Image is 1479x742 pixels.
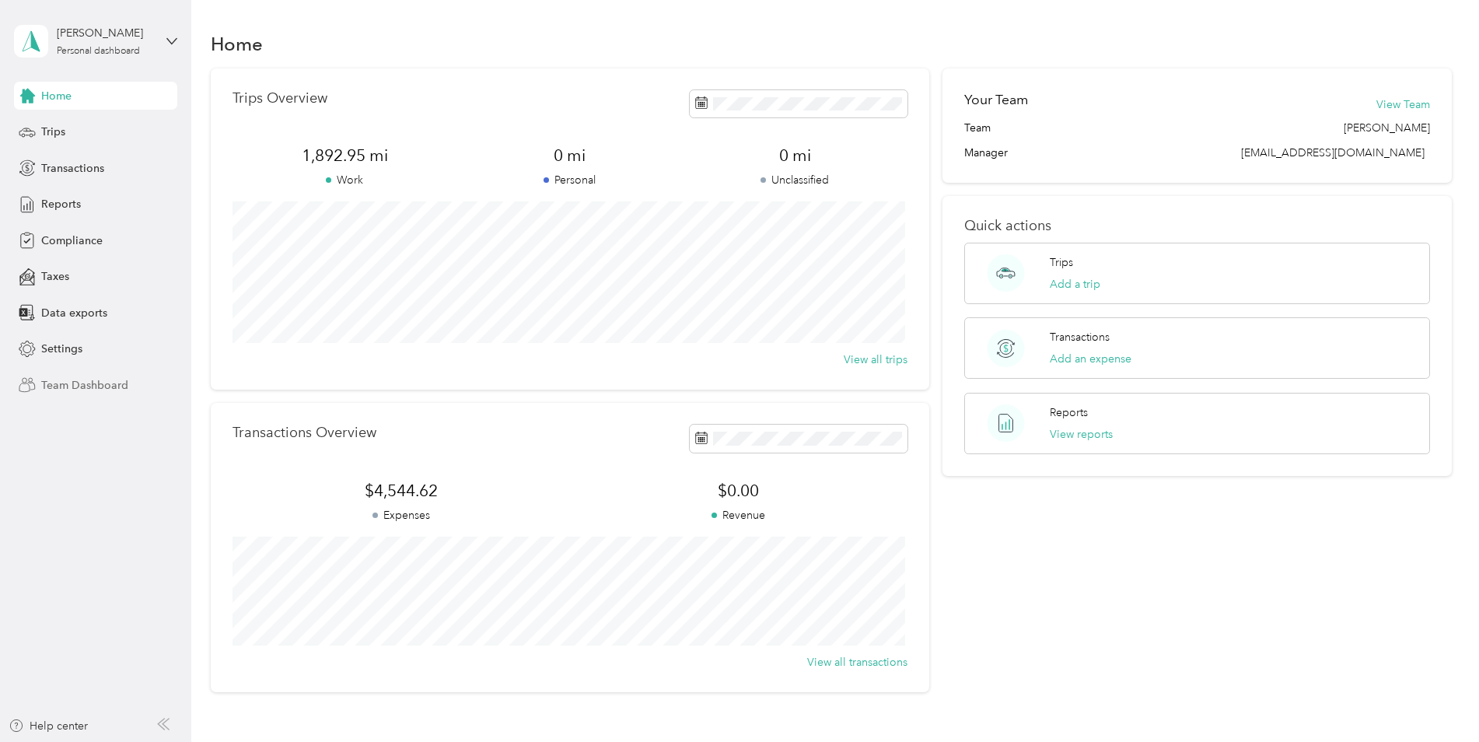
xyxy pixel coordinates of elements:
[41,196,81,212] span: Reports
[233,145,457,166] span: 1,892.95 mi
[570,507,907,523] p: Revenue
[807,654,907,670] button: View all transactions
[41,305,107,321] span: Data exports
[683,145,907,166] span: 0 mi
[41,160,104,177] span: Transactions
[211,36,263,52] h1: Home
[1050,351,1131,367] button: Add an expense
[1050,254,1073,271] p: Trips
[1050,404,1088,421] p: Reports
[457,145,682,166] span: 0 mi
[844,352,907,368] button: View all trips
[233,172,457,188] p: Work
[9,718,88,734] button: Help center
[1376,96,1430,113] button: View Team
[41,88,72,104] span: Home
[233,90,327,107] p: Trips Overview
[964,120,991,136] span: Team
[57,25,154,41] div: [PERSON_NAME]
[1241,146,1425,159] span: [EMAIL_ADDRESS][DOMAIN_NAME]
[41,233,103,249] span: Compliance
[41,341,82,357] span: Settings
[964,145,1008,161] span: Manager
[41,377,128,394] span: Team Dashboard
[1050,426,1113,443] button: View reports
[41,268,69,285] span: Taxes
[964,218,1430,234] p: Quick actions
[683,172,907,188] p: Unclassified
[57,47,140,56] div: Personal dashboard
[964,90,1028,110] h2: Your Team
[1392,655,1479,742] iframe: Everlance-gr Chat Button Frame
[1050,329,1110,345] p: Transactions
[41,124,65,140] span: Trips
[233,425,376,441] p: Transactions Overview
[570,480,907,502] span: $0.00
[233,507,570,523] p: Expenses
[233,480,570,502] span: $4,544.62
[1050,276,1100,292] button: Add a trip
[457,172,682,188] p: Personal
[1344,120,1430,136] span: [PERSON_NAME]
